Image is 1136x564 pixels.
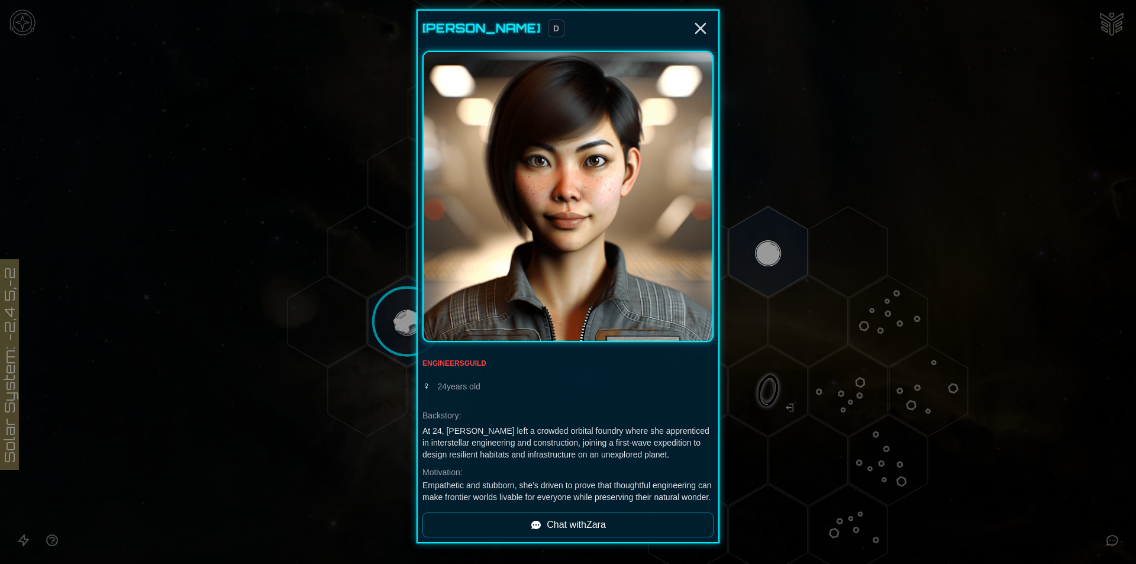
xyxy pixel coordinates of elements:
button: Close [691,19,710,38]
a: Chat withZara [422,513,714,537]
span: Motivation: [422,468,463,477]
p: At 24, [PERSON_NAME] left a crowded orbital foundry where she apprenticed in interstellar enginee... [422,425,714,460]
span: Backstory: [422,411,461,420]
img: Zara Xian [422,51,714,342]
div: Engineers Guild [422,359,714,368]
span: ♀ [422,380,431,392]
div: [PERSON_NAME] [422,20,541,37]
p: Empathetic and stubborn, she’s driven to prove that thoughtful engineering can make frontier worl... [422,479,714,503]
div: 24 years old [422,378,714,394]
span: D [548,20,564,37]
